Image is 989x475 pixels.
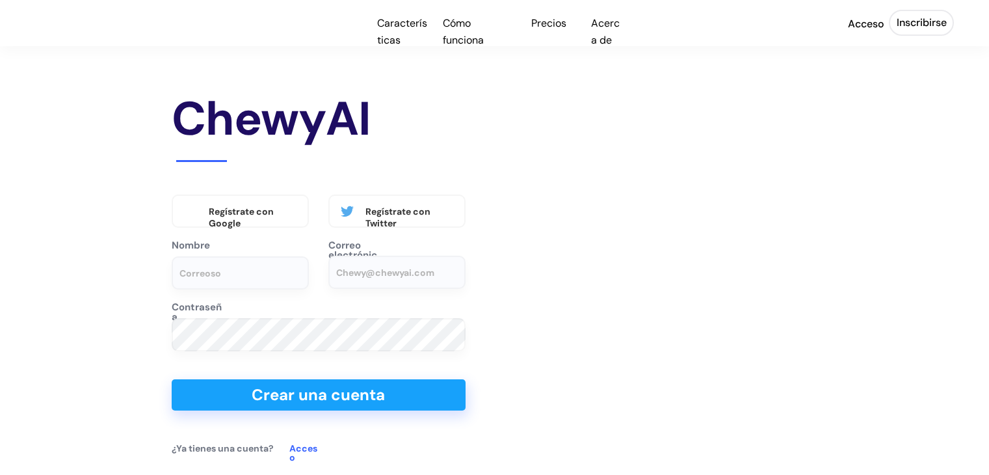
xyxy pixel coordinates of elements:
input: Correoso [172,256,309,290]
font: Acceso [289,442,317,463]
font: Precios [531,16,566,30]
font: Cómo funciona [443,16,484,47]
font: Contraseña [172,301,222,323]
font: Correo electrónico [328,239,377,271]
font: Regístrate con Google [209,206,276,229]
font: Acerca de [591,16,620,47]
font: ChewyAI [172,88,371,149]
font: Crear una cuenta [252,385,385,405]
font: Acceso [848,17,884,31]
button: Crear una cuenta [172,379,466,411]
font: Inscribirse [897,16,947,29]
font: Regístrate con Twitter [365,206,432,229]
button: Inscribirse [889,10,954,36]
font: Nombre [172,239,210,252]
font: ¿Ya tienes una cuenta? [172,442,274,454]
font: Características [377,16,427,47]
input: Chewy@chewyai.com [328,256,466,289]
